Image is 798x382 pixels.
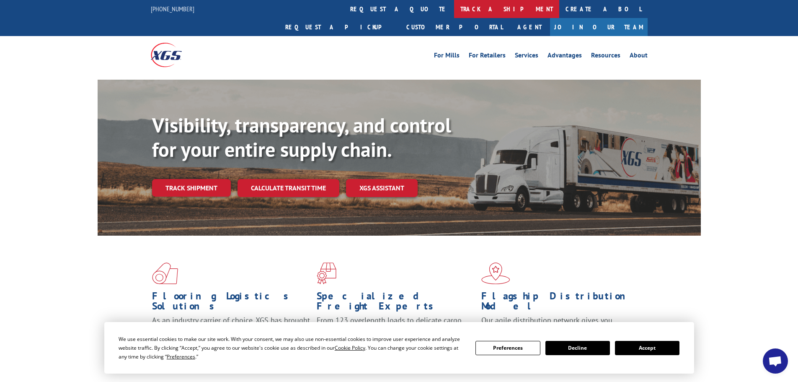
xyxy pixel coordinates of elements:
[346,179,418,197] a: XGS ASSISTANT
[550,18,648,36] a: Join Our Team
[151,5,194,13] a: [PHONE_NUMBER]
[547,52,582,61] a: Advantages
[615,341,679,355] button: Accept
[481,262,510,284] img: xgs-icon-flagship-distribution-model-red
[400,18,509,36] a: Customer Portal
[152,262,178,284] img: xgs-icon-total-supply-chain-intelligence-red
[545,341,610,355] button: Decline
[152,291,310,315] h1: Flooring Logistics Solutions
[152,179,231,197] a: Track shipment
[475,341,540,355] button: Preferences
[434,52,460,61] a: For Mills
[238,179,339,197] a: Calculate transit time
[335,344,365,351] span: Cookie Policy
[167,353,195,360] span: Preferences
[763,348,788,374] a: Open chat
[152,112,451,162] b: Visibility, transparency, and control for your entire supply chain.
[104,322,694,374] div: Cookie Consent Prompt
[317,315,475,353] p: From 123 overlength loads to delicate cargo, our experienced staff knows the best way to move you...
[317,291,475,315] h1: Specialized Freight Experts
[630,52,648,61] a: About
[317,262,336,284] img: xgs-icon-focused-on-flooring-red
[509,18,550,36] a: Agent
[279,18,400,36] a: Request a pickup
[481,291,640,315] h1: Flagship Distribution Model
[515,52,538,61] a: Services
[469,52,506,61] a: For Retailers
[481,315,635,335] span: Our agile distribution network gives you nationwide inventory management on demand.
[591,52,620,61] a: Resources
[119,335,465,361] div: We use essential cookies to make our site work. With your consent, we may also use non-essential ...
[152,315,310,345] span: As an industry carrier of choice, XGS has brought innovation and dedication to flooring logistics...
